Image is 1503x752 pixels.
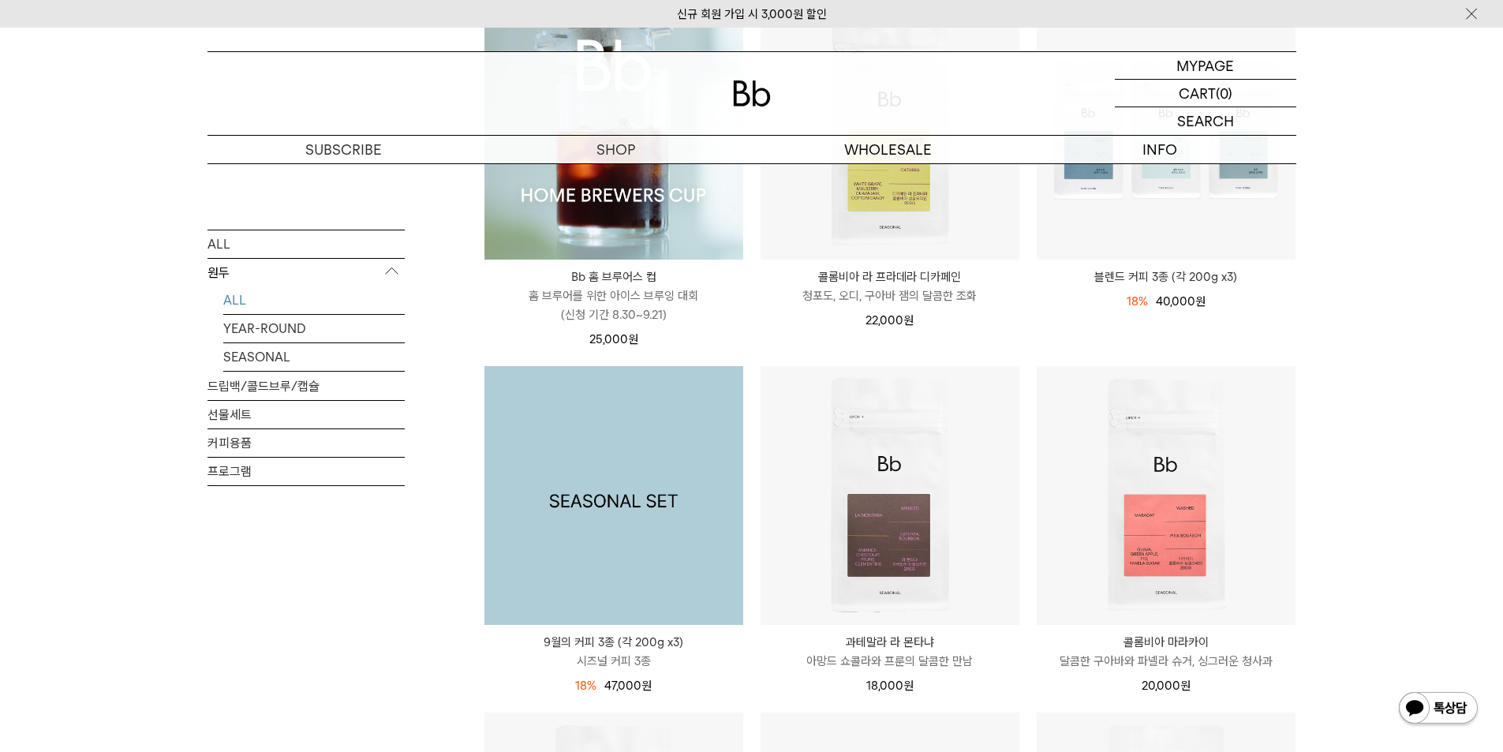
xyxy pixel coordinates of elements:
[1037,633,1295,652] p: 콜롬비아 마라카이
[761,268,1019,286] p: 콜롬비아 라 프라데라 디카페인
[208,136,480,163] a: SUBSCRIBE
[575,676,596,695] div: 18%
[484,286,743,324] p: 홈 브루어를 위한 아이스 브루잉 대회 (신청 기간 8.30~9.21)
[752,136,1024,163] p: WHOLESALE
[484,633,743,671] a: 9월의 커피 3종 (각 200g x3) 시즈널 커피 3종
[1037,652,1295,671] p: 달콤한 구아바와 파넬라 슈거, 싱그러운 청사과
[484,633,743,652] p: 9월의 커피 3종 (각 200g x3)
[761,633,1019,652] p: 과테말라 라 몬타냐
[1177,107,1234,135] p: SEARCH
[1156,294,1206,309] span: 40,000
[484,268,743,324] a: Bb 홈 브루어스 컵 홈 브루어를 위한 아이스 브루잉 대회(신청 기간 8.30~9.21)
[208,400,405,428] a: 선물세트
[223,342,405,370] a: SEASONAL
[1037,366,1295,625] img: 콜롬비아 마라카이
[1179,80,1216,107] p: CART
[1037,268,1295,286] a: 블렌드 커피 3종 (각 200g x3)
[761,286,1019,305] p: 청포도, 오디, 구아바 잼의 달콤한 조화
[641,679,652,693] span: 원
[1142,679,1191,693] span: 20,000
[1115,80,1296,107] a: CART (0)
[866,313,914,327] span: 22,000
[223,286,405,313] a: ALL
[484,268,743,286] p: Bb 홈 브루어스 컵
[208,428,405,456] a: 커피용품
[589,332,638,346] span: 25,000
[761,633,1019,671] a: 과테말라 라 몬타냐 아망드 쇼콜라와 프룬의 달콤한 만남
[208,258,405,286] p: 원두
[903,313,914,327] span: 원
[484,366,743,625] img: 1000000743_add2_064.png
[733,80,771,107] img: 로고
[208,230,405,257] a: ALL
[480,136,752,163] a: SHOP
[1037,633,1295,671] a: 콜롬비아 마라카이 달콤한 구아바와 파넬라 슈거, 싱그러운 청사과
[1115,52,1296,80] a: MYPAGE
[761,366,1019,625] img: 과테말라 라 몬타냐
[866,679,914,693] span: 18,000
[677,7,827,21] a: 신규 회원 가입 시 3,000원 할인
[1176,52,1234,79] p: MYPAGE
[903,679,914,693] span: 원
[208,372,405,399] a: 드립백/콜드브루/캡슐
[628,332,638,346] span: 원
[1127,292,1148,311] div: 18%
[223,314,405,342] a: YEAR-ROUND
[1180,679,1191,693] span: 원
[1195,294,1206,309] span: 원
[484,366,743,625] a: 9월의 커피 3종 (각 200g x3)
[761,268,1019,305] a: 콜롬비아 라 프라데라 디카페인 청포도, 오디, 구아바 잼의 달콤한 조화
[761,652,1019,671] p: 아망드 쇼콜라와 프룬의 달콤한 만남
[1397,690,1479,728] img: 카카오톡 채널 1:1 채팅 버튼
[484,652,743,671] p: 시즈널 커피 3종
[604,679,652,693] span: 47,000
[208,457,405,484] a: 프로그램
[1216,80,1232,107] p: (0)
[1024,136,1296,163] p: INFO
